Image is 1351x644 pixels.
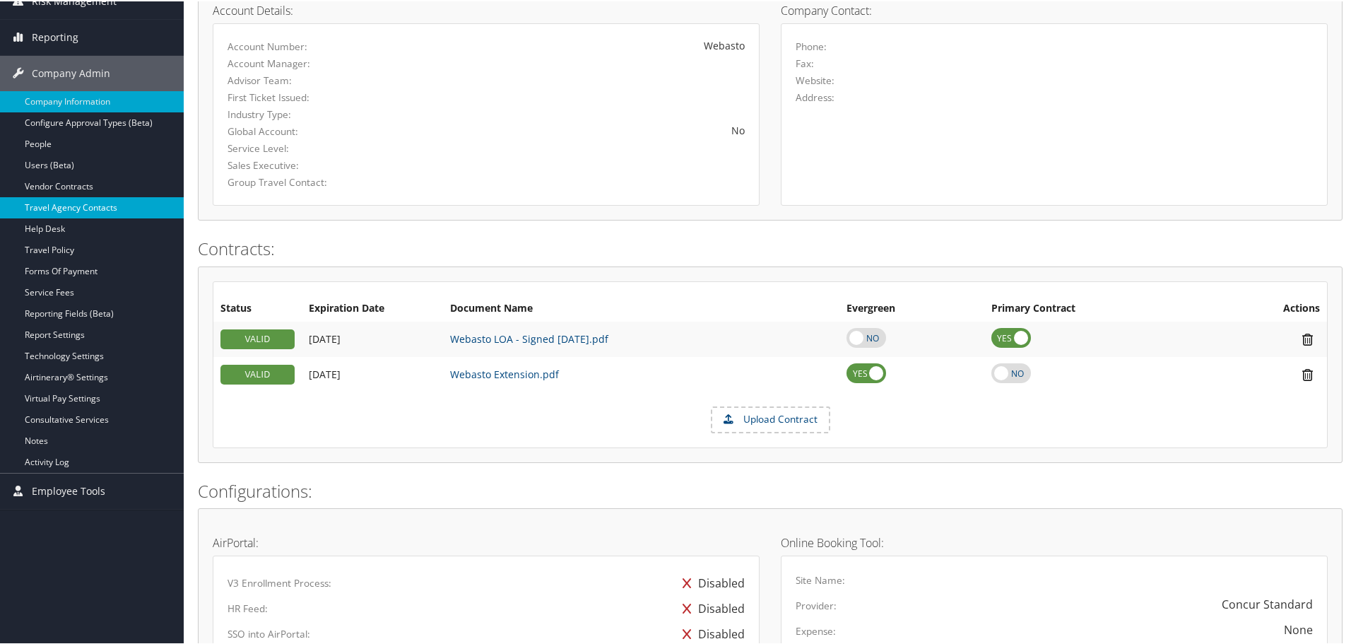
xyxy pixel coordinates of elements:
[198,478,1343,502] h2: Configurations:
[309,367,436,380] div: Add/Edit Date
[213,295,302,320] th: Status
[781,536,1328,547] h4: Online Booking Tool:
[839,295,984,320] th: Evergreen
[796,38,827,52] label: Phone:
[712,406,829,431] label: Upload Contract
[228,89,386,103] label: First Ticket Issued:
[213,536,760,547] h4: AirPortal:
[675,595,745,620] div: Disabled
[213,4,760,15] h4: Account Details:
[796,623,836,637] label: Expense:
[796,597,837,611] label: Provider:
[228,174,386,188] label: Group Travel Contact:
[309,332,436,344] div: Add/Edit Date
[198,235,1343,259] h2: Contracts:
[228,600,268,614] label: HR Feed:
[1295,366,1320,381] i: Remove Contract
[450,366,559,380] a: Webasto Extension.pdf
[220,328,295,348] div: VALID
[1210,295,1327,320] th: Actions
[32,18,78,54] span: Reporting
[796,72,834,86] label: Website:
[984,295,1210,320] th: Primary Contract
[796,55,814,69] label: Fax:
[228,575,331,589] label: V3 Enrollment Process:
[781,4,1328,15] h4: Company Contact:
[228,72,386,86] label: Advisor Team:
[796,89,834,103] label: Address:
[228,106,386,120] label: Industry Type:
[228,140,386,154] label: Service Level:
[407,122,745,136] div: No
[220,363,295,383] div: VALID
[32,472,105,508] span: Employee Tools
[32,54,110,90] span: Company Admin
[1222,595,1313,611] div: Concur Standard
[309,331,341,344] span: [DATE]
[228,157,386,171] label: Sales Executive:
[675,569,745,595] div: Disabled
[302,295,443,320] th: Expiration Date
[228,55,386,69] label: Account Manager:
[443,295,839,320] th: Document Name
[407,37,745,52] div: Webasto
[228,626,310,640] label: SSO into AirPortal:
[1284,620,1313,637] div: None
[228,123,386,137] label: Global Account:
[450,331,608,344] a: Webasto LOA - Signed [DATE].pdf
[796,572,845,586] label: Site Name:
[228,38,386,52] label: Account Number:
[309,366,341,380] span: [DATE]
[1295,331,1320,346] i: Remove Contract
